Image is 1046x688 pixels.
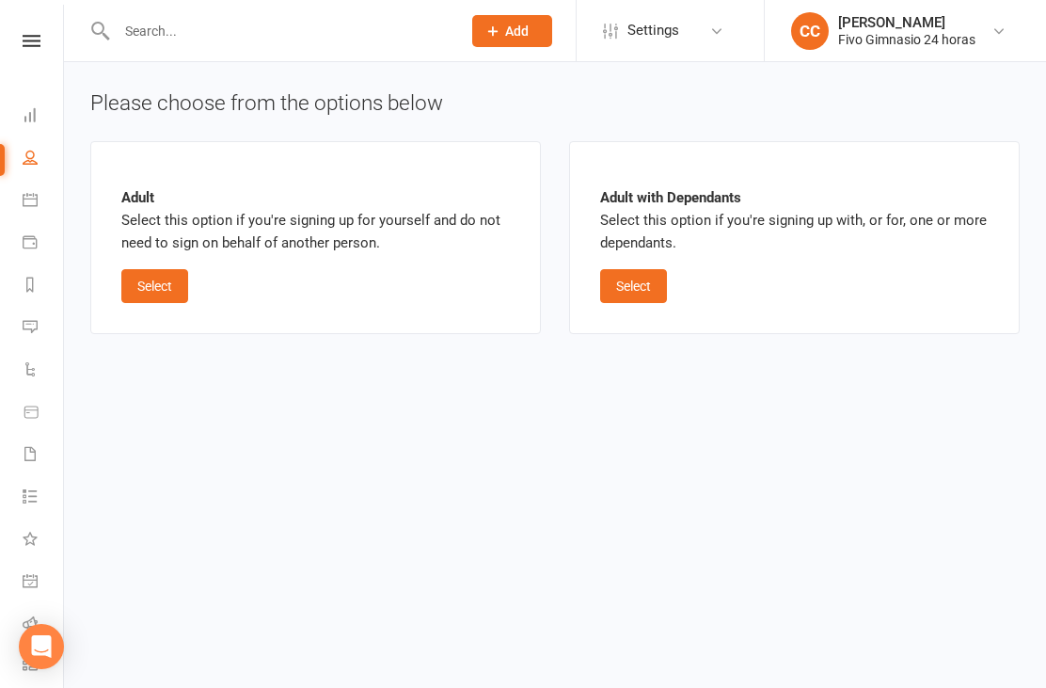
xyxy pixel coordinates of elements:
span: Add [505,24,529,39]
div: CC [791,12,829,50]
a: Payments [23,223,65,265]
div: Please choose from the options below [90,88,1020,119]
div: Open Intercom Messenger [19,624,64,669]
a: Calendar [23,181,65,223]
a: Roll call kiosk mode [23,604,65,647]
button: Select [121,269,188,303]
button: Add [472,15,552,47]
a: Product Sales [23,392,65,435]
div: Fivo Gimnasio 24 horas [838,31,975,48]
input: Search... [111,18,448,44]
p: Select this option if you're signing up for yourself and do not need to sign on behalf of another... [121,186,510,254]
a: General attendance kiosk mode [23,562,65,604]
p: Select this option if you're signing up with, or for, one or more dependants. [600,186,989,254]
span: Settings [627,9,679,52]
div: [PERSON_NAME] [838,14,975,31]
strong: Adult with Dependants [600,189,741,206]
a: What's New [23,520,65,562]
a: Reports [23,265,65,308]
strong: Adult [121,189,154,206]
a: People [23,138,65,181]
a: Dashboard [23,96,65,138]
button: Select [600,269,667,303]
